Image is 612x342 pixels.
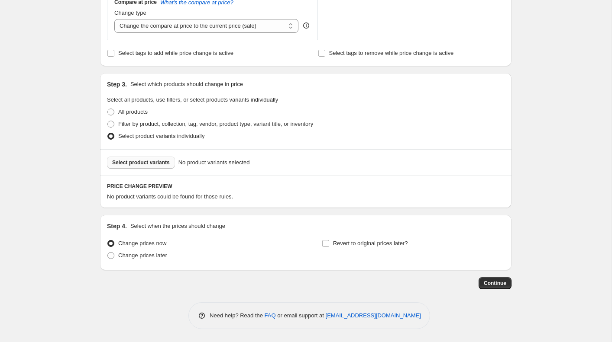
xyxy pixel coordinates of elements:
[326,312,421,319] a: [EMAIL_ADDRESS][DOMAIN_NAME]
[479,277,512,289] button: Continue
[130,80,243,89] p: Select which products should change in price
[210,312,265,319] span: Need help? Read the
[118,50,233,56] span: Select tags to add while price change is active
[107,157,175,169] button: Select product variants
[107,183,505,190] h6: PRICE CHANGE PREVIEW
[118,109,148,115] span: All products
[276,312,326,319] span: or email support at
[114,10,146,16] span: Change type
[178,158,250,167] span: No product variants selected
[107,193,233,200] span: No product variants could be found for those rules.
[302,21,311,30] div: help
[333,240,408,246] span: Revert to original prices later?
[118,252,167,259] span: Change prices later
[107,222,127,230] h2: Step 4.
[484,280,506,287] span: Continue
[265,312,276,319] a: FAQ
[112,159,170,166] span: Select product variants
[329,50,454,56] span: Select tags to remove while price change is active
[107,80,127,89] h2: Step 3.
[107,96,278,103] span: Select all products, use filters, or select products variants individually
[118,133,204,139] span: Select product variants individually
[118,240,166,246] span: Change prices now
[118,121,313,127] span: Filter by product, collection, tag, vendor, product type, variant title, or inventory
[130,222,225,230] p: Select when the prices should change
